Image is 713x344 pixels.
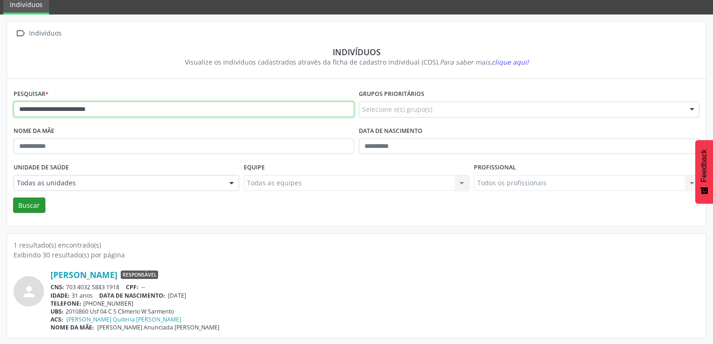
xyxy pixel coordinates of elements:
[51,292,699,300] div: 31 anos
[14,27,27,40] i: 
[168,292,186,300] span: [DATE]
[51,315,63,323] span: ACS:
[51,292,70,300] span: IDADE:
[99,292,165,300] span: DATA DE NASCIMENTO:
[17,178,220,188] span: Todas as unidades
[121,271,158,279] span: Responsável
[20,47,693,57] div: Indivíduos
[14,27,63,40] a:  Indivíduos
[21,283,37,300] i: person
[27,27,63,40] div: Indivíduos
[51,283,699,291] div: 703 4032 5883 1918
[141,283,145,291] span: --
[14,240,699,250] div: 1 resultado(s) encontrado(s)
[14,250,699,260] div: Exibindo 30 resultado(s) por página
[359,124,422,139] label: Data de nascimento
[97,323,219,331] span: [PERSON_NAME] Anunciada [PERSON_NAME]
[20,57,693,67] div: Visualize os indivíduos cadastrados através da ficha de cadastro individual (CDS).
[474,161,516,175] label: Profissional
[14,161,69,175] label: Unidade de saúde
[695,140,713,204] button: Feedback - Mostrar pesquisa
[700,149,708,182] span: Feedback
[14,124,54,139] label: Nome da mãe
[244,161,265,175] label: Equipe
[440,58,529,66] i: Para saber mais,
[13,198,45,213] button: Buscar
[51,307,64,315] span: UBS:
[126,283,138,291] span: CPF:
[51,270,117,280] a: [PERSON_NAME]
[359,87,424,102] label: Grupos prioritários
[51,307,699,315] div: 2010860 Usf 04 C S Climerio W Sarmento
[66,315,181,323] a: [PERSON_NAME] Quiteria [PERSON_NAME]
[51,300,81,307] span: TELEFONE:
[51,323,94,331] span: NOME DA MÃE:
[14,87,49,102] label: Pesquisar
[51,283,64,291] span: CNS:
[51,300,699,307] div: [PHONE_NUMBER]
[492,58,529,66] span: clique aqui!
[362,104,432,114] span: Selecione o(s) grupo(s)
